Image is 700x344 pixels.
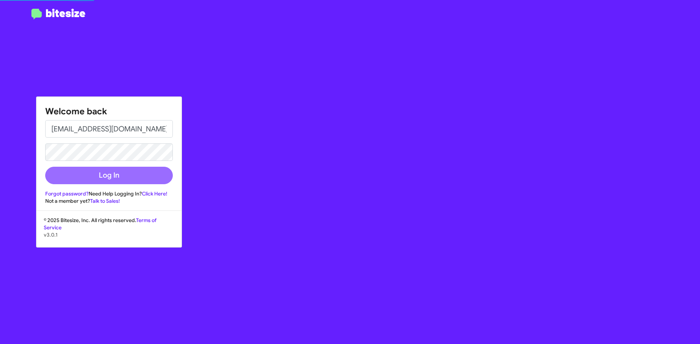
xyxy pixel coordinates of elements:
a: Forgot password? [45,190,89,197]
a: Talk to Sales! [90,198,120,204]
div: Not a member yet? [45,197,173,205]
p: v3.0.1 [44,231,174,238]
div: © 2025 Bitesize, Inc. All rights reserved. [36,217,182,247]
button: Log In [45,167,173,184]
input: Email address [45,120,173,138]
a: Click Here! [142,190,167,197]
div: Need Help Logging In? [45,190,173,197]
h1: Welcome back [45,106,173,117]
